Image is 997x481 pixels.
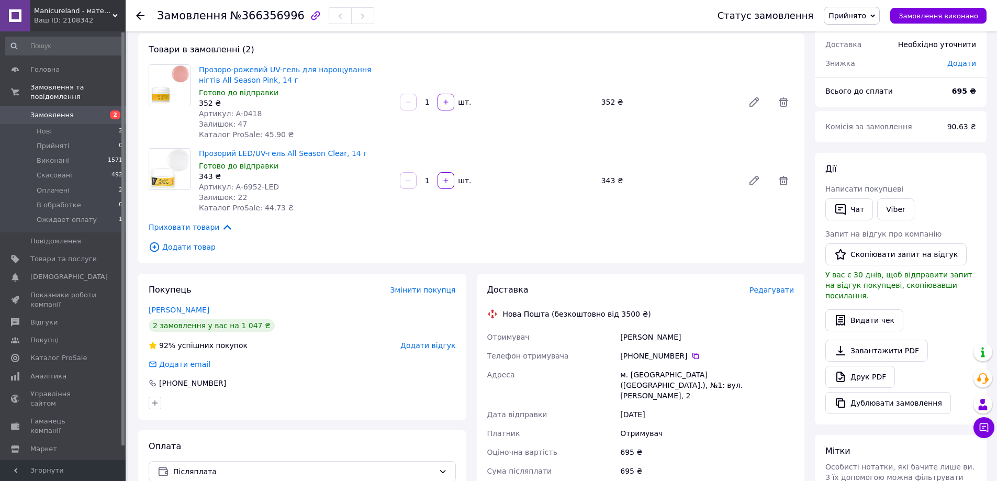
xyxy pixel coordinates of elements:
[173,466,434,477] span: Післяплата
[718,10,814,21] div: Статус замовлення
[110,110,120,119] span: 2
[199,98,391,108] div: 352 ₴
[199,109,262,118] span: Артикул: A-0418
[825,271,972,300] span: У вас є 30 днів, щоб відправити запит на відгук покупцеві, скопіювавши посилання.
[230,9,305,22] span: №366356996
[199,88,278,97] span: Готово до відправки
[199,204,294,212] span: Каталог ProSale: 44.73 ₴
[973,417,994,438] button: Чат з покупцем
[149,319,275,332] div: 2 замовлення у вас на 1 047 ₴
[34,6,113,16] span: Manicureland - матеріали для моделювання та догляду за нігтями, косметика для SPA.
[825,243,967,265] button: Скопіювати запит на відгук
[149,285,192,295] span: Покупець
[620,351,794,361] div: [PHONE_NUMBER]
[487,448,557,456] span: Оціночна вартість
[487,467,552,475] span: Сума післяплати
[825,198,873,220] button: Чат
[149,65,190,106] img: Прозоро-рожевий UV-гель для нарощування нігтів All Season Pink, 14 г
[744,92,765,113] a: Редагувати
[149,306,209,314] a: [PERSON_NAME]
[597,173,740,188] div: 343 ₴
[825,366,895,388] a: Друк PDF
[149,221,233,233] span: Приховати товари
[37,141,69,151] span: Прийняті
[744,170,765,191] a: Редагувати
[877,198,914,220] a: Viber
[149,340,248,351] div: успішних покупок
[455,175,472,186] div: шт.
[890,8,987,24] button: Замовлення виконано
[157,9,227,22] span: Замовлення
[773,92,794,113] span: Видалити
[400,341,455,350] span: Додати відгук
[825,40,861,49] span: Доставка
[37,200,81,210] span: В обработке
[30,389,97,408] span: Управління сайтом
[30,254,97,264] span: Товари та послуги
[487,410,547,419] span: Дата відправки
[108,156,122,165] span: 1571
[37,215,97,225] span: Ожидает оплату
[825,122,912,131] span: Комісія за замовлення
[119,141,122,151] span: 0
[119,186,122,195] span: 2
[825,164,836,174] span: Дії
[119,215,122,225] span: 1
[119,127,122,136] span: 2
[500,309,654,319] div: Нова Пошта (безкоштовно від 3500 ₴)
[158,378,227,388] div: [PHONE_NUMBER]
[158,359,211,370] div: Додати email
[947,122,976,131] span: 90.63 ₴
[30,444,57,454] span: Маркет
[111,171,122,180] span: 492
[828,12,866,20] span: Прийнято
[618,424,796,443] div: Отримувач
[30,272,108,282] span: [DEMOGRAPHIC_DATA]
[618,365,796,405] div: м. [GEOGRAPHIC_DATA] ([GEOGRAPHIC_DATA].), №1: вул. [PERSON_NAME], 2
[487,371,515,379] span: Адреса
[30,237,81,246] span: Повідомлення
[5,37,124,55] input: Пошук
[30,83,126,102] span: Замовлення та повідомлення
[149,241,794,253] span: Додати товар
[825,309,903,331] button: Видати чек
[825,340,928,362] a: Завантажити PDF
[390,286,456,294] span: Змінити покупця
[30,65,60,74] span: Головна
[773,170,794,191] span: Видалити
[618,405,796,424] div: [DATE]
[199,183,279,191] span: Артикул: A-6952-LED
[825,230,942,238] span: Запит на відгук про компанію
[37,186,70,195] span: Оплачені
[487,285,529,295] span: Доставка
[825,446,850,456] span: Мітки
[749,286,794,294] span: Редагувати
[825,185,903,193] span: Написати покупцеві
[30,335,59,345] span: Покупці
[618,328,796,346] div: [PERSON_NAME]
[136,10,144,21] div: Повернутися назад
[199,162,278,170] span: Готово до відправки
[487,333,530,341] span: Отримувач
[159,341,175,350] span: 92%
[149,441,181,451] span: Оплата
[30,353,87,363] span: Каталог ProSale
[199,130,294,139] span: Каталог ProSale: 45.90 ₴
[825,59,855,68] span: Знижка
[487,429,520,438] span: Платник
[618,443,796,462] div: 695 ₴
[199,149,367,158] a: Прозорий LED/UV-гель All Season Clear, 14 г
[487,352,569,360] span: Телефон отримувача
[148,359,211,370] div: Додати email
[37,171,72,180] span: Скасовані
[30,372,66,381] span: Аналітика
[199,120,247,128] span: Залишок: 47
[149,44,254,54] span: Товари в замовленні (2)
[199,193,247,202] span: Залишок: 22
[892,33,982,56] div: Необхідно уточнити
[825,392,951,414] button: Дублювати замовлення
[199,65,371,84] a: Прозоро-рожевий UV-гель для нарощування нігтів All Season Pink, 14 г
[30,290,97,309] span: Показники роботи компанії
[455,97,472,107] div: шт.
[947,59,976,68] span: Додати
